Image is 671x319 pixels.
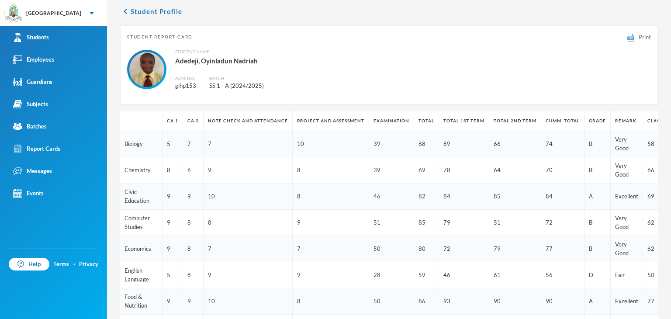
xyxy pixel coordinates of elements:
td: 50 [369,236,414,262]
div: Batches [13,122,47,131]
td: 8 [183,236,204,262]
td: Very Good [611,210,643,236]
td: 9 [163,210,183,236]
div: [GEOGRAPHIC_DATA] [26,9,81,17]
th: CA 1 [163,111,183,131]
span: Print [639,34,651,41]
a: Privacy [79,260,98,269]
td: Economics [120,236,163,262]
td: 9 [183,184,204,210]
td: 10 [293,131,369,157]
td: 5 [163,131,183,157]
img: logo [5,5,22,22]
td: 64 [489,157,541,184]
div: · [73,260,75,269]
td: 28 [369,262,414,288]
td: 72 [439,236,489,262]
a: Help [9,258,49,271]
td: 82 [414,184,439,210]
th: Project and Assessment [293,111,369,131]
td: 93 [439,288,489,315]
td: Very Good [611,157,643,184]
span: Student Report Card [127,34,193,40]
td: 8 [293,184,369,210]
div: Student Name [175,49,290,55]
td: 8 [293,157,369,184]
td: English Language [120,262,163,288]
th: Total 2nd Term [489,111,541,131]
th: Note Check and attendance [204,111,293,131]
th: Grade [585,111,611,131]
td: 72 [541,210,585,236]
td: 79 [489,236,541,262]
th: Cumm. Total [541,111,585,131]
i: chevron_left [120,6,131,17]
td: 61 [489,262,541,288]
td: 9 [204,262,293,288]
td: Excellent [611,288,643,315]
td: 80 [414,236,439,262]
td: Fair [611,262,643,288]
a: Terms [53,260,69,269]
th: Total [414,111,439,131]
img: STUDENT [129,52,164,87]
td: 8 [183,210,204,236]
div: SS 1 - A (2024/2025) [209,82,264,90]
td: B [585,210,611,236]
td: A [585,184,611,210]
th: Remark [611,111,643,131]
td: 9 [163,236,183,262]
td: 7 [204,236,293,262]
td: 9 [163,288,183,315]
td: D [585,262,611,288]
td: 78 [439,157,489,184]
td: 7 [293,236,369,262]
div: glhp153 [175,82,196,90]
td: 59 [414,262,439,288]
td: 8 [293,288,369,315]
td: Biology [120,131,163,157]
td: 6 [183,157,204,184]
td: B [585,157,611,184]
td: 5 [163,262,183,288]
th: Total 1st Term [439,111,489,131]
div: Batch [209,75,264,82]
td: 10 [204,184,293,210]
td: 39 [369,157,414,184]
div: Subjects [13,100,48,109]
td: B [585,236,611,262]
td: 66 [489,131,541,157]
td: 9 [204,157,293,184]
td: 56 [541,262,585,288]
td: B [585,131,611,157]
div: Adm. No. [175,75,196,82]
td: Computer Studies [120,210,163,236]
div: Report Cards [13,144,60,153]
td: 85 [489,184,541,210]
td: 90 [489,288,541,315]
th: Examination [369,111,414,131]
td: 9 [163,184,183,210]
td: 50 [369,288,414,315]
td: Food & Nutrition [120,288,163,315]
td: 89 [439,131,489,157]
td: 9 [293,262,369,288]
td: Civic Education [120,184,163,210]
div: Messages [13,166,52,176]
td: Excellent [611,184,643,210]
div: Guardians [13,77,52,87]
td: Very Good [611,236,643,262]
td: 85 [414,210,439,236]
button: chevron_leftStudent Profile [120,6,182,17]
td: 51 [489,210,541,236]
td: 9 [183,288,204,315]
td: 10 [204,288,293,315]
td: 46 [439,262,489,288]
td: 68 [414,131,439,157]
td: 46 [369,184,414,210]
td: 8 [163,157,183,184]
td: Very Good [611,131,643,157]
div: Employees [13,55,54,64]
td: 70 [541,157,585,184]
td: 86 [414,288,439,315]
